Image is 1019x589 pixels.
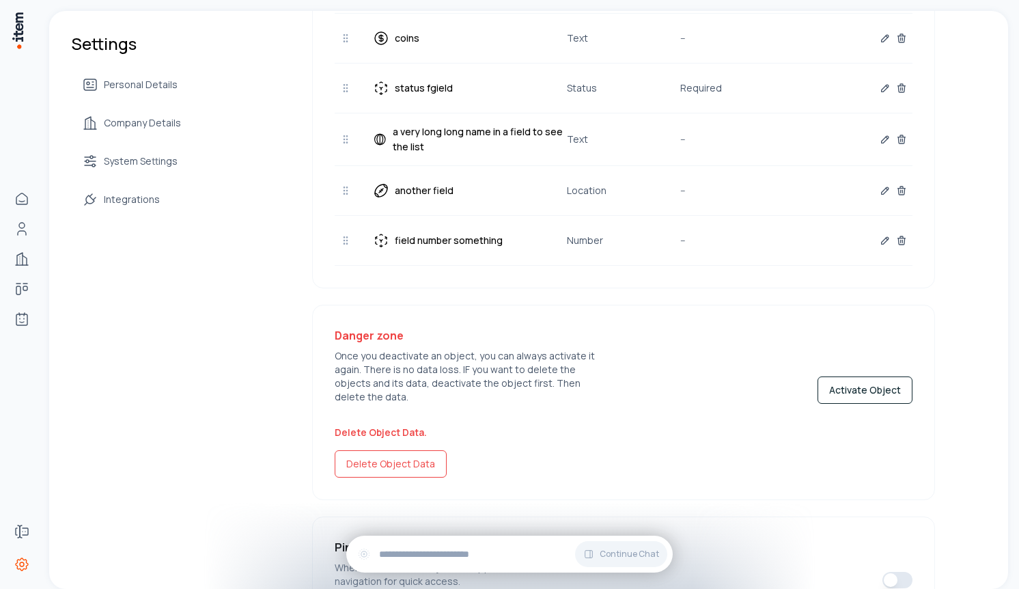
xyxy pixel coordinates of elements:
a: System Settings [71,148,192,175]
a: Personal Details [71,71,192,98]
a: Home [8,185,36,213]
p: Text [567,132,680,147]
h4: Danger zone [335,327,608,344]
p: When enabled, this object will appear as an icon in the side navigation for quick access. [335,561,608,588]
a: Deals [8,275,36,303]
span: System Settings [104,154,178,168]
p: -- [680,132,794,147]
span: Company Details [104,116,181,130]
img: Item Brain Logo [11,11,25,50]
p: -- [680,233,794,248]
p: another field [395,183,453,198]
p: field number something [395,233,503,248]
span: Personal Details [104,78,178,92]
span: Integrations [104,193,160,206]
p: Text [567,31,680,46]
p: status fgield [395,81,453,96]
h4: Pin object to navigation [335,539,608,556]
a: Settings [8,551,36,578]
button: Activate Object [818,376,912,404]
a: Integrations [71,186,192,213]
a: Company Details [71,109,192,137]
button: Delete Object Data [335,450,447,478]
p: Once you deactivate an object, you can always activate it again. There is no data loss. IF you wa... [335,349,608,404]
a: People [8,215,36,243]
p: -- [680,31,794,46]
div: Continue Chat [346,536,673,573]
p: a very long long name in a field to see the list [393,124,567,154]
p: Number [567,233,680,248]
h1: Settings [71,33,192,55]
p: -- [680,183,794,198]
p: coins [395,31,419,46]
p: Required [680,81,794,96]
p: Location [567,183,680,198]
button: Continue Chat [575,541,667,567]
a: Agents [8,305,36,333]
a: Companies [8,245,36,273]
p: Status [567,81,680,96]
h4: Delete Object Data. [335,426,912,439]
a: Forms [8,518,36,545]
span: Continue Chat [600,549,659,560]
